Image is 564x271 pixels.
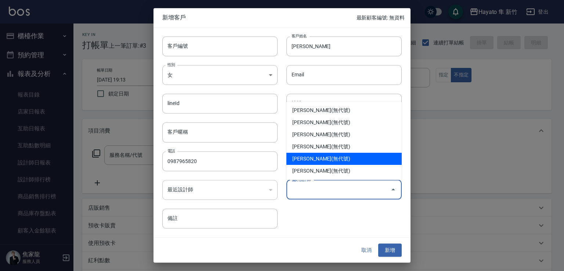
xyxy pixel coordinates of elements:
label: 客戶姓名 [292,33,307,39]
label: 電話 [167,148,175,153]
p: 最新顧客編號: 無資料 [357,14,405,22]
label: 性別 [167,62,175,67]
button: 新增 [378,243,402,257]
li: [PERSON_NAME](無代號) [286,116,402,129]
label: 偏好設計師 [292,177,311,182]
li: [PERSON_NAME](無代號) [286,153,402,165]
button: Close [387,184,399,196]
button: 取消 [355,243,378,257]
li: [PERSON_NAME](無代號) [286,165,402,177]
div: 女 [162,65,278,85]
li: [PERSON_NAME](無代號) [286,129,402,141]
li: [PERSON_NAME](無代號) [286,141,402,153]
li: [PERSON_NAME](無代號) [286,104,402,116]
span: 新增客戶 [162,14,357,21]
